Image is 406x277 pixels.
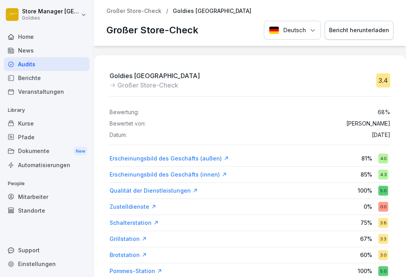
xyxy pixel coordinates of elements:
[106,23,198,37] p: Großer Store-Check
[4,243,90,257] div: Support
[378,234,388,244] div: 3.3
[166,8,168,15] p: /
[110,267,162,275] a: Pommes-Station
[364,202,372,211] p: 0 %
[4,144,90,159] a: DokumenteNew
[4,190,90,204] a: Mitarbeiter
[4,177,90,190] p: People
[360,235,372,243] p: 67 %
[360,170,372,179] p: 85 %
[4,257,90,271] a: Einstellungen
[4,130,90,144] a: Pfade
[378,153,388,163] div: 4.0
[110,203,156,211] a: Zustelldienste
[110,219,159,227] a: Schalterstation
[361,154,372,162] p: 81 %
[4,57,90,71] a: Audits
[110,171,227,179] a: Erscheinungsbild des Geschäfts (innen)
[4,117,90,130] a: Kurse
[4,85,90,98] a: Veranstaltungen
[110,251,147,259] a: Brotstation
[372,132,390,138] p: [DATE]
[329,26,389,35] div: Bericht herunterladen
[378,250,388,260] div: 3.0
[358,186,372,195] p: 100 %
[110,71,200,80] p: Goldies [GEOGRAPHIC_DATA]
[4,44,90,57] a: News
[173,8,251,15] p: Goldies [GEOGRAPHIC_DATA]
[283,26,306,35] p: Deutsch
[378,109,390,116] p: 68 %
[106,8,161,15] a: Großer Store-Check
[378,202,388,211] div: 0.0
[325,21,393,40] button: Bericht herunterladen
[4,71,90,85] a: Berichte
[378,186,388,195] div: 5.0
[4,144,90,159] div: Dokumente
[110,120,146,127] p: Bewertet von:
[22,15,79,21] p: Goldies
[4,204,90,217] a: Standorte
[110,155,229,162] a: Erscheinungsbild des Geschäfts (außen)
[22,8,79,15] p: Store Manager [GEOGRAPHIC_DATA]
[378,266,388,276] div: 5.0
[110,132,127,138] p: Datum:
[110,109,139,116] p: Bewertung:
[110,235,147,243] a: Grillstation
[378,169,388,179] div: 4.3
[346,120,390,127] p: [PERSON_NAME]
[264,21,321,40] button: Language
[4,104,90,117] p: Library
[360,219,372,227] p: 75 %
[4,30,90,44] a: Home
[378,218,388,228] div: 3.8
[269,26,279,34] img: Deutsch
[117,80,178,90] p: Großer Store-Check
[376,73,390,87] div: 3.4
[360,251,372,259] p: 60 %
[74,147,87,156] div: New
[4,158,90,172] a: Automatisierungen
[110,187,198,195] a: Qualität der Dienstleistungen
[358,267,372,275] p: 100 %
